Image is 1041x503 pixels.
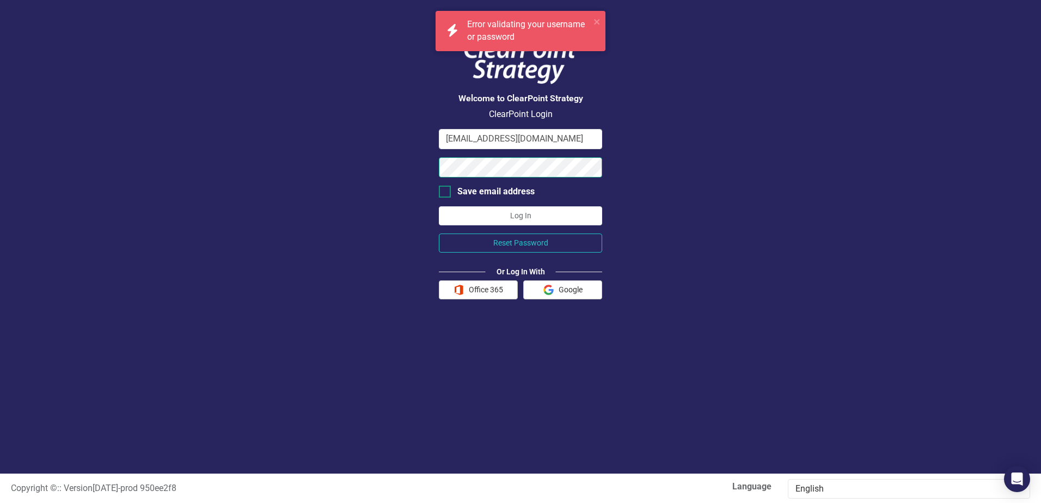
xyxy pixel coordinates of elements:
input: Email Address [439,129,602,149]
div: Error validating your username or password [467,19,590,44]
button: Log In [439,206,602,225]
p: ClearPoint Login [439,108,602,121]
div: Save email address [457,186,535,198]
img: Google [543,285,554,295]
h3: Welcome to ClearPoint Strategy [439,94,602,103]
button: Reset Password [439,234,602,253]
label: Language [529,481,771,493]
button: Office 365 [439,280,518,299]
span: Copyright © [11,483,57,493]
button: Google [523,280,602,299]
button: close [593,15,601,28]
div: :: Version [DATE] - prod 950ee2f8 [3,482,520,495]
div: English [795,483,1011,495]
div: Or Log In With [486,266,556,277]
img: Office 365 [454,285,464,295]
div: Open Intercom Messenger [1004,466,1030,492]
